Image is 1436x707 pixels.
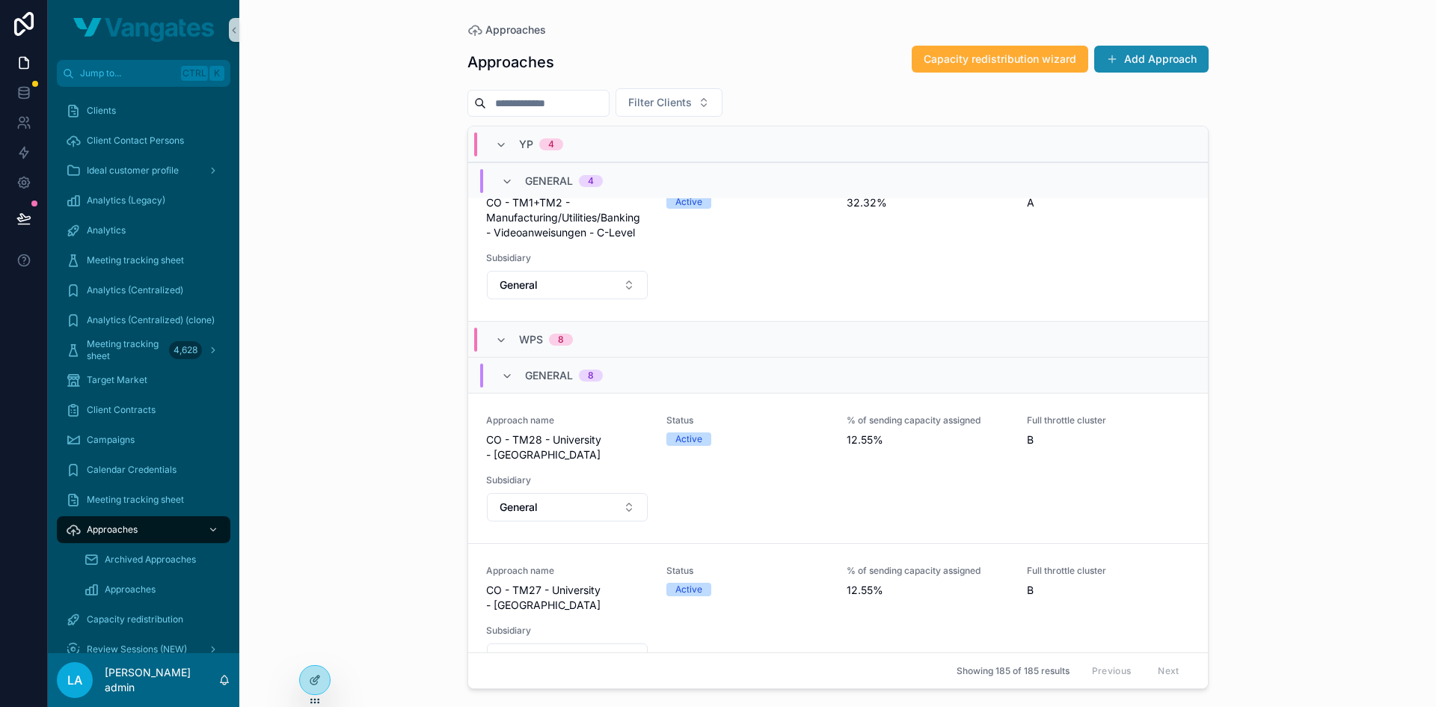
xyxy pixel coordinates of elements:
[169,341,202,359] div: 4,628
[628,95,692,110] span: Filter Clients
[486,414,648,426] span: Approach name
[486,252,648,264] span: Subsidiary
[57,426,230,453] a: Campaigns
[87,135,184,147] span: Client Contact Persons
[500,278,538,293] span: General
[105,554,196,566] span: Archived Approaches
[847,583,1009,598] span: 12.55%
[57,247,230,274] a: Meeting tracking sheet
[57,606,230,633] a: Capacity redistribution
[486,195,648,240] span: CO - TM1+TM2 - Manufacturing/Utilities/Banking - Videoanweisungen - C-Level
[847,565,1009,577] span: % of sending capacity assigned
[485,22,546,37] span: Approaches
[48,87,239,653] div: scrollable content
[87,643,187,655] span: Review Sessions (NEW)
[675,583,702,596] div: Active
[57,97,230,124] a: Clients
[57,337,230,364] a: Meeting tracking sheet4,628
[616,88,722,117] button: Select Button
[87,224,126,236] span: Analytics
[87,613,183,625] span: Capacity redistribution
[87,494,184,506] span: Meeting tracking sheet
[87,374,147,386] span: Target Market
[57,367,230,394] a: Target Market
[924,52,1076,67] span: Capacity redistribution wizard
[912,46,1088,73] button: Capacity redistribution wizard
[1094,46,1209,73] button: Add Approach
[87,195,165,206] span: Analytics (Legacy)
[87,254,184,266] span: Meeting tracking sheet
[87,314,215,326] span: Analytics (Centralized) (clone)
[57,636,230,663] a: Review Sessions (NEW)
[487,271,648,299] button: Select Button
[87,464,177,476] span: Calendar Credentials
[519,137,533,152] span: YP
[666,565,829,577] span: Status
[87,165,179,177] span: Ideal customer profile
[57,127,230,154] a: Client Contact Persons
[181,66,208,81] span: Ctrl
[468,543,1208,694] a: Approach nameCO - TM27 - University - [GEOGRAPHIC_DATA]StatusActive% of sending capacity assigned...
[486,432,648,462] span: CO - TM28 - University - [GEOGRAPHIC_DATA]
[675,432,702,446] div: Active
[87,338,163,362] span: Meeting tracking sheet
[57,516,230,543] a: Approaches
[525,174,573,189] span: General
[73,18,214,42] img: App logo
[57,277,230,304] a: Analytics (Centralized)
[486,583,648,613] span: CO - TM27 - University - [GEOGRAPHIC_DATA]
[1027,583,1189,598] span: B
[486,625,648,637] span: Subsidiary
[468,393,1208,543] a: Approach nameCO - TM28 - University - [GEOGRAPHIC_DATA]StatusActive% of sending capacity assigned...
[1027,195,1189,210] span: A
[57,217,230,244] a: Analytics
[486,565,648,577] span: Approach name
[105,584,156,596] span: Approaches
[847,195,1009,210] span: 32.32%
[57,157,230,184] a: Ideal customer profile
[1027,565,1189,577] span: Full throttle cluster
[87,524,138,536] span: Approaches
[105,665,218,695] p: [PERSON_NAME] admin
[519,332,543,347] span: WPS
[57,307,230,334] a: Analytics (Centralized) (clone)
[588,370,594,382] div: 8
[87,105,116,117] span: Clients
[847,414,1009,426] span: % of sending capacity assigned
[87,434,135,446] span: Campaigns
[57,187,230,214] a: Analytics (Legacy)
[1027,432,1189,447] span: B
[468,156,1208,321] a: Approach nameCO - TM1+TM2 - Manufacturing/Utilities/Banking - Videoanweisungen - C-LevelStatusAct...
[80,67,175,79] span: Jump to...
[467,22,546,37] a: Approaches
[467,52,554,73] h1: Approaches
[57,397,230,423] a: Client Contracts
[847,432,1009,447] span: 12.55%
[588,175,594,187] div: 4
[558,334,564,346] div: 8
[87,284,183,296] span: Analytics (Centralized)
[87,404,156,416] span: Client Contracts
[487,493,648,521] button: Select Button
[525,368,573,383] span: General
[57,456,230,483] a: Calendar Credentials
[487,643,648,672] button: Select Button
[75,576,230,603] a: Approaches
[500,500,538,515] span: General
[486,474,648,486] span: Subsidiary
[75,546,230,573] a: Archived Approaches
[548,138,554,150] div: 4
[57,486,230,513] a: Meeting tracking sheet
[57,60,230,87] button: Jump to...CtrlK
[675,195,702,209] div: Active
[1027,414,1189,426] span: Full throttle cluster
[957,665,1070,677] span: Showing 185 of 185 results
[67,671,82,689] span: la
[500,650,538,665] span: General
[211,67,223,79] span: K
[666,414,829,426] span: Status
